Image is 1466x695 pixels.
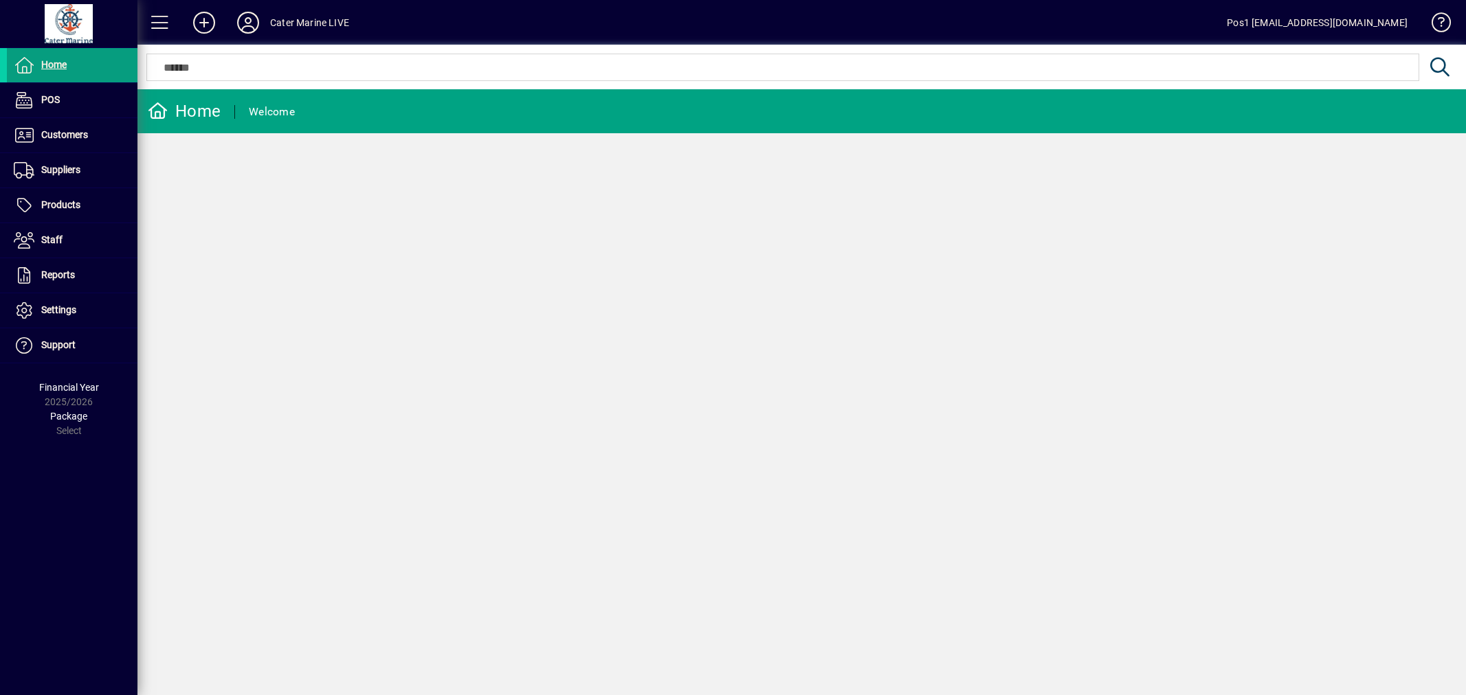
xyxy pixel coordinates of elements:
[41,59,67,70] span: Home
[7,223,137,258] a: Staff
[39,382,99,393] span: Financial Year
[41,304,76,315] span: Settings
[7,258,137,293] a: Reports
[7,118,137,152] a: Customers
[41,339,76,350] span: Support
[226,10,270,35] button: Profile
[41,234,63,245] span: Staff
[41,269,75,280] span: Reports
[41,94,60,105] span: POS
[7,188,137,223] a: Products
[7,293,137,328] a: Settings
[1421,3,1449,47] a: Knowledge Base
[7,153,137,187] a: Suppliers
[182,10,226,35] button: Add
[7,328,137,363] a: Support
[249,101,295,123] div: Welcome
[1227,12,1408,34] div: Pos1 [EMAIL_ADDRESS][DOMAIN_NAME]
[7,83,137,117] a: POS
[50,411,87,422] span: Package
[41,164,80,175] span: Suppliers
[148,100,221,122] div: Home
[270,12,349,34] div: Cater Marine LIVE
[41,129,88,140] span: Customers
[41,199,80,210] span: Products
